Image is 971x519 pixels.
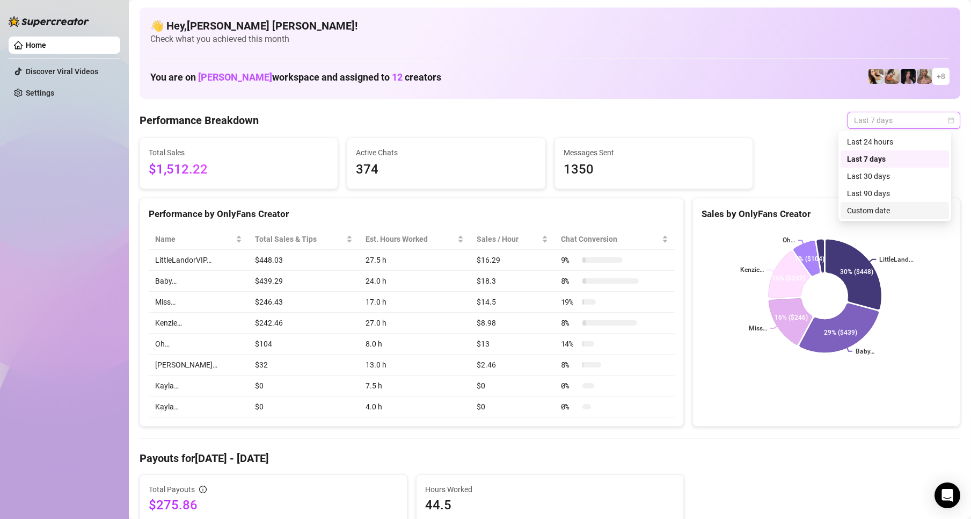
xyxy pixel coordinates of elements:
[901,69,916,84] img: Baby (@babyyyybellaa)
[149,207,675,221] div: Performance by OnlyFans Creator
[425,484,675,495] span: Hours Worked
[140,451,960,466] h4: Payouts for [DATE] - [DATE]
[359,313,470,334] td: 27.0 h
[149,250,249,271] td: LittleLandorVIP…
[561,254,578,266] span: 9 %
[249,313,359,334] td: $242.46
[359,376,470,397] td: 7.5 h
[255,233,344,245] span: Total Sales & Tips
[561,401,578,413] span: 0 %
[841,185,949,202] div: Last 90 days
[359,292,470,313] td: 17.0 h
[841,202,949,219] div: Custom date
[841,150,949,168] div: Last 7 days
[470,376,554,397] td: $0
[149,334,249,355] td: Oh…
[425,496,675,514] span: 44.5
[9,16,89,27] img: logo-BBDzfeDw.svg
[150,71,441,83] h1: You are on workspace and assigned to creators
[702,207,951,221] div: Sales by OnlyFans Creator
[477,233,539,245] span: Sales / Hour
[149,313,249,334] td: Kenzie…
[470,334,554,355] td: $13
[26,89,54,97] a: Settings
[847,153,943,165] div: Last 7 days
[935,482,960,508] div: Open Intercom Messenger
[249,271,359,292] td: $439.29
[249,397,359,417] td: $0
[948,117,954,124] span: calendar
[149,376,249,397] td: Kayla…
[359,355,470,376] td: 13.0 h
[249,334,359,355] td: $104
[885,69,900,84] img: Kayla (@kaylathaylababy)
[868,69,884,84] img: Avry (@avryjennerfree)
[26,67,98,76] a: Discover Viral Videos
[149,355,249,376] td: [PERSON_NAME]…
[470,313,554,334] td: $8.98
[561,338,578,350] span: 14 %
[561,380,578,392] span: 0 %
[561,233,660,245] span: Chat Conversion
[470,292,554,313] td: $14.5
[359,250,470,271] td: 27.5 h
[149,271,249,292] td: Baby…
[155,233,233,245] span: Name
[561,296,578,308] span: 19 %
[149,484,195,495] span: Total Payouts
[847,136,943,148] div: Last 24 hours
[149,160,329,180] span: $1,512.22
[847,170,943,182] div: Last 30 days
[149,292,249,313] td: Miss…
[150,33,950,45] span: Check what you achieved this month
[366,233,455,245] div: Est. Hours Worked
[937,70,945,82] span: + 8
[356,160,536,180] span: 374
[841,168,949,185] div: Last 30 days
[917,69,932,84] img: Kenzie (@dmaxkenz)
[470,355,554,376] td: $2.46
[149,397,249,417] td: Kayla…
[149,147,329,158] span: Total Sales
[847,188,943,199] div: Last 90 days
[847,205,943,217] div: Custom date
[740,266,764,273] text: Kenzie…
[140,113,259,128] h4: Performance Breakdown
[359,397,470,417] td: 4.0 h
[856,348,874,355] text: Baby…
[554,229,675,250] th: Chat Conversion
[249,292,359,313] td: $246.43
[470,397,554,417] td: $0
[359,334,470,355] td: 8.0 h
[561,359,578,371] span: 8 %
[249,376,359,397] td: $0
[564,160,744,180] span: 1350
[470,250,554,271] td: $16.29
[749,325,767,332] text: Miss…
[783,237,795,244] text: Oh…
[249,229,359,250] th: Total Sales & Tips
[249,355,359,376] td: $32
[470,229,554,250] th: Sales / Hour
[149,496,398,514] span: $275.86
[199,486,207,493] span: info-circle
[356,147,536,158] span: Active Chats
[392,71,403,83] span: 12
[854,112,954,128] span: Last 7 days
[841,133,949,150] div: Last 24 hours
[359,271,470,292] td: 24.0 h
[561,275,578,287] span: 8 %
[880,256,914,263] text: LittleLand...
[249,250,359,271] td: $448.03
[564,147,744,158] span: Messages Sent
[26,41,46,49] a: Home
[198,71,272,83] span: [PERSON_NAME]
[150,18,950,33] h4: 👋 Hey, [PERSON_NAME] [PERSON_NAME] !
[561,317,578,329] span: 8 %
[149,229,249,250] th: Name
[470,271,554,292] td: $18.3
